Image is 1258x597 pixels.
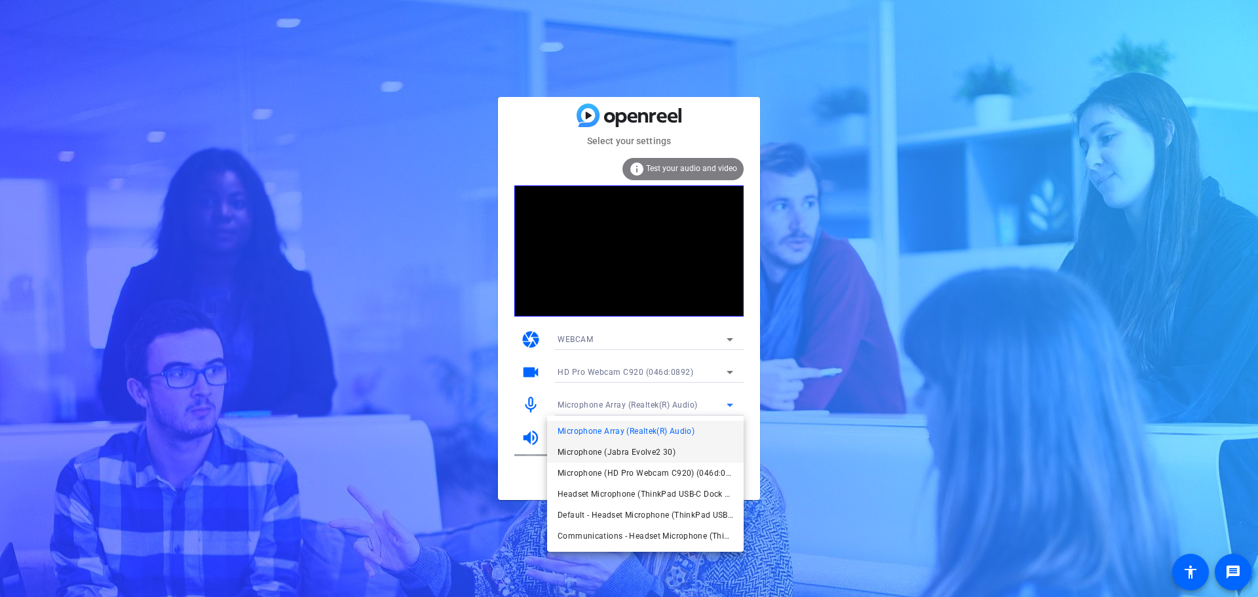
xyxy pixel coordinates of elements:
[558,465,733,481] span: Microphone (HD Pro Webcam C920) (046d:0892)
[558,507,733,523] span: Default - Headset Microphone (ThinkPad USB-C Dock Gen2 USB Audio) (17ef:a396)
[558,444,676,460] span: Microphone (Jabra Evolve2 30)
[558,486,733,502] span: Headset Microphone (ThinkPad USB-C Dock Gen2 USB Audio) (17ef:a396)
[558,528,733,544] span: Communications - Headset Microphone (ThinkPad USB-C Dock Gen2 USB Audio) (17ef:a396)
[558,423,695,439] span: Microphone Array (Realtek(R) Audio)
